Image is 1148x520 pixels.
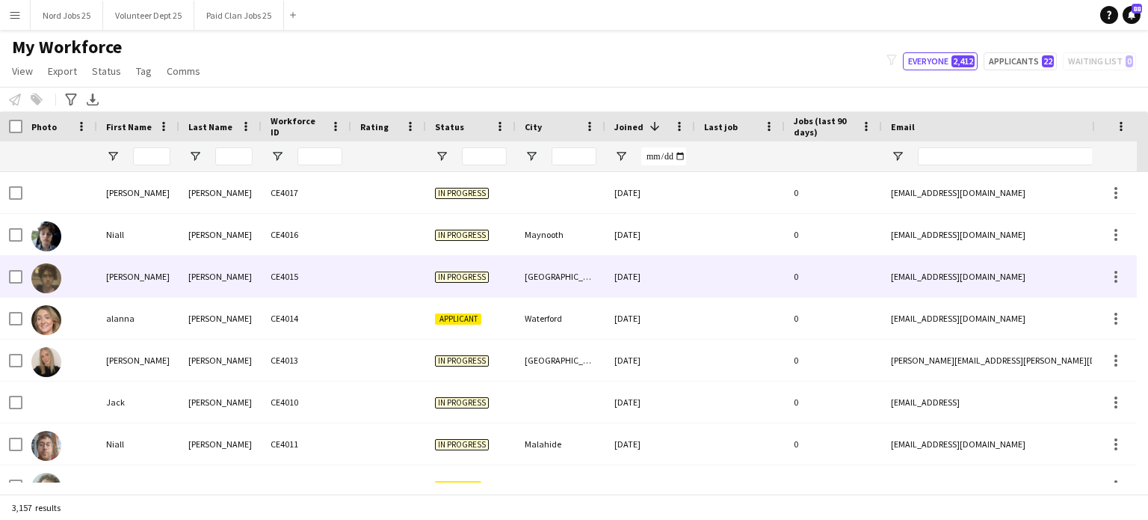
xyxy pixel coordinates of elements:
[262,340,351,381] div: CE4013
[1042,55,1054,67] span: 22
[605,256,695,297] div: [DATE]
[262,298,351,339] div: CE4014
[97,172,179,213] div: [PERSON_NAME]
[48,64,77,78] span: Export
[130,61,158,81] a: Tag
[516,256,605,297] div: [GEOGRAPHIC_DATA] 7
[704,121,738,132] span: Last job
[516,465,605,507] div: [GEOGRAPHIC_DATA]
[215,147,253,165] input: Last Name Filter Input
[179,465,262,507] div: [PERSON_NAME]
[360,121,389,132] span: Rating
[785,256,882,297] div: 0
[297,147,342,165] input: Workforce ID Filter Input
[516,423,605,465] div: Malahide
[462,147,507,165] input: Status Filter Input
[6,61,39,81] a: View
[262,423,351,465] div: CE4011
[552,147,596,165] input: City Filter Input
[97,465,179,507] div: [PERSON_NAME]
[435,188,489,199] span: In progress
[31,347,61,377] img: Genevieve Doyle
[605,298,695,339] div: [DATE]
[1123,6,1141,24] a: 88
[641,147,686,165] input: Joined Filter Input
[614,150,628,163] button: Open Filter Menu
[605,465,695,507] div: [DATE]
[179,423,262,465] div: [PERSON_NAME]
[194,1,284,30] button: Paid Clan Jobs 25
[794,115,855,138] span: Jobs (last 90 days)
[167,64,200,78] span: Comms
[262,214,351,255] div: CE4016
[262,465,351,507] div: CE4012
[903,52,978,70] button: Everyone2,412
[435,272,489,283] span: In progress
[435,397,489,409] span: In progress
[271,115,324,138] span: Workforce ID
[31,221,61,251] img: Niall Howard
[984,52,1057,70] button: Applicants22
[262,172,351,213] div: CE4017
[891,150,904,163] button: Open Filter Menu
[106,150,120,163] button: Open Filter Menu
[605,172,695,213] div: [DATE]
[31,263,61,293] img: Tom Graham
[785,465,882,507] div: 0
[31,431,61,461] img: Niall Moore
[188,150,202,163] button: Open Filter Menu
[42,61,83,81] a: Export
[84,91,102,108] app-action-btn: Export XLSX
[262,256,351,297] div: CE4015
[516,214,605,255] div: Maynooth
[435,481,481,492] span: Applicant
[605,214,695,255] div: [DATE]
[179,298,262,339] div: [PERSON_NAME]
[785,298,882,339] div: 0
[86,61,127,81] a: Status
[785,382,882,423] div: 0
[435,150,448,163] button: Open Filter Menu
[97,298,179,339] div: alanna
[179,382,262,423] div: [PERSON_NAME]
[12,36,122,58] span: My Workforce
[951,55,975,67] span: 2,412
[605,423,695,465] div: [DATE]
[97,340,179,381] div: [PERSON_NAME]
[435,313,481,325] span: Applicant
[136,64,152,78] span: Tag
[103,1,194,30] button: Volunteer Dept 25
[31,121,57,132] span: Photo
[785,214,882,255] div: 0
[179,172,262,213] div: [PERSON_NAME]
[97,256,179,297] div: [PERSON_NAME]
[188,121,232,132] span: Last Name
[12,64,33,78] span: View
[31,1,103,30] button: Nord Jobs 25
[435,121,464,132] span: Status
[516,298,605,339] div: Waterford
[133,147,170,165] input: First Name Filter Input
[614,121,644,132] span: Joined
[97,214,179,255] div: Niall
[785,172,882,213] div: 0
[435,355,489,367] span: In progress
[179,214,262,255] div: [PERSON_NAME]
[516,340,605,381] div: [GEOGRAPHIC_DATA]
[92,64,121,78] span: Status
[605,382,695,423] div: [DATE]
[785,340,882,381] div: 0
[435,230,489,241] span: In progress
[785,423,882,465] div: 0
[262,382,351,423] div: CE4010
[891,121,915,132] span: Email
[605,340,695,381] div: [DATE]
[179,256,262,297] div: [PERSON_NAME]
[435,439,489,450] span: In progress
[525,121,542,132] span: City
[31,305,61,335] img: alanna Frampton
[97,382,179,423] div: Jack
[271,150,284,163] button: Open Filter Menu
[179,340,262,381] div: [PERSON_NAME]
[525,150,538,163] button: Open Filter Menu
